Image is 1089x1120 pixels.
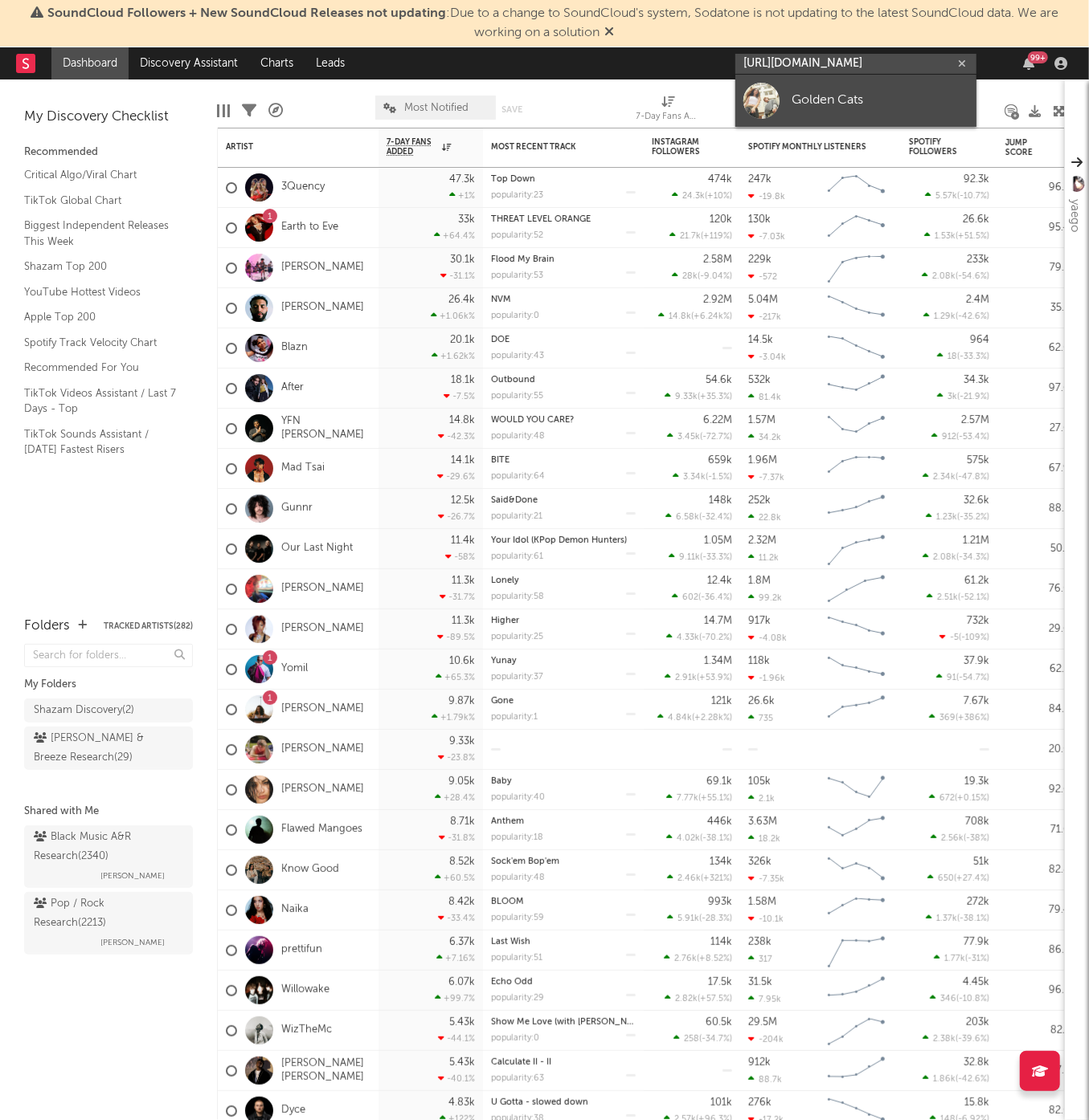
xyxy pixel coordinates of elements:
[605,26,615,39] span: Dismiss
[680,232,701,241] span: 21.7k
[1005,540,1070,559] div: 50.1
[51,47,129,79] a: Dashboard
[960,393,987,401] span: -21.9 %
[491,456,510,465] a: BITE
[675,393,698,401] span: 9.33k
[792,91,968,110] div: Golden Cats
[491,175,535,184] a: Top Down
[958,232,987,241] span: +51.5 %
[449,190,475,201] div: +1 %
[821,409,892,449] svg: Chart title
[24,217,177,250] a: Biggest Independent Releases This Week
[748,335,773,345] div: 14.5k
[491,142,612,152] div: Most Recent Track
[491,576,519,585] a: Lonely
[748,352,786,362] div: -3.04k
[491,857,559,866] a: Sock'em Bop'em
[451,495,475,506] div: 12.5k
[748,174,772,185] div: 247k
[658,311,732,321] div: ( )
[491,456,636,465] div: BITE
[24,308,177,326] a: Apple Top 200
[491,312,539,320] div: popularity: 0
[440,592,475,602] div: -31.7 %
[923,311,989,321] div: ( )
[34,701,134,720] div: Shazam Discovery ( 2 )
[682,192,705,201] span: 24.3k
[448,295,475,305] div: 26.4k
[24,385,177,417] a: TikTok Videos Assistant / Last 7 Days - Top
[666,632,732,642] div: ( )
[703,255,732,265] div: 2.58M
[963,214,989,225] div: 26.6k
[1005,339,1070,358] div: 62.0
[452,616,475,626] div: 11.3k
[305,47,356,79] a: Leads
[1005,138,1046,157] div: Jump Score
[700,272,730,281] span: -9.04 %
[704,656,732,666] div: 1.34M
[451,455,475,466] div: 14.1k
[748,512,781,523] div: 22.8k
[281,502,313,515] a: Gunnr
[960,192,987,201] span: -10.7 %
[933,553,956,562] span: 2.08k
[936,672,989,682] div: ( )
[281,462,325,475] a: Mad Tsai
[1005,379,1070,398] div: 97.6
[24,825,193,888] a: Black Music A&R Research(2340)[PERSON_NAME]
[960,352,987,361] span: -33.3 %
[281,743,364,756] a: [PERSON_NAME]
[704,536,732,546] div: 1.05M
[491,817,524,826] a: Anthem
[281,823,362,837] a: Flawed Mangoes
[935,232,956,241] span: 1.53k
[909,137,965,157] div: Spotify Followers
[24,143,193,162] div: Recommended
[970,335,989,345] div: 964
[702,633,730,642] span: -70.2 %
[404,103,469,113] span: Most Notified
[672,592,732,602] div: ( )
[491,392,543,401] div: popularity: 55
[432,351,475,361] div: +1.62k %
[24,617,70,636] div: Folders
[667,431,732,442] div: ( )
[24,727,193,770] a: [PERSON_NAME] & Breeze Research(29)
[281,863,339,877] a: Know Good
[281,1024,332,1037] a: WizTheMc
[491,295,636,304] div: NVM
[1023,57,1034,70] button: 99+
[491,255,555,264] a: Flood My Brain
[1005,218,1070,238] div: 95.4
[964,576,989,586] div: 61.2k
[24,892,193,955] a: Pop / Rock Research(2213)[PERSON_NAME]
[652,137,708,157] div: Instagram Followers
[748,455,777,466] div: 1.96M
[281,221,338,234] a: Earth to Eve
[47,7,1058,39] span: : Due to a change to SoundCloud's system, Sodatone is not updating to the latest SoundCloud data....
[821,369,892,409] svg: Chart title
[683,473,706,482] span: 3.34k
[704,616,732,626] div: 14.7M
[491,496,636,505] div: Said&Done
[665,391,732,401] div: ( )
[491,376,535,385] a: Outbound
[933,473,956,482] span: 2.34k
[281,1104,305,1118] a: Dyce
[281,181,325,194] a: 3Quency
[104,622,193,630] button: Tracked Artists(282)
[242,88,256,134] div: Filters
[491,1098,588,1107] a: U Gotta - slowed down
[964,375,989,385] div: 34.3k
[100,866,165,886] span: [PERSON_NAME]
[281,381,304,395] a: After
[491,416,574,425] a: WOULD YOU CARE?
[1005,299,1070,318] div: 35.7
[491,697,514,706] a: Gone
[702,513,730,522] span: -32.4 %
[960,513,987,522] span: -35.2 %
[491,336,510,344] a: DOE
[491,175,636,184] div: Top Down
[268,88,283,134] div: A&R Pipeline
